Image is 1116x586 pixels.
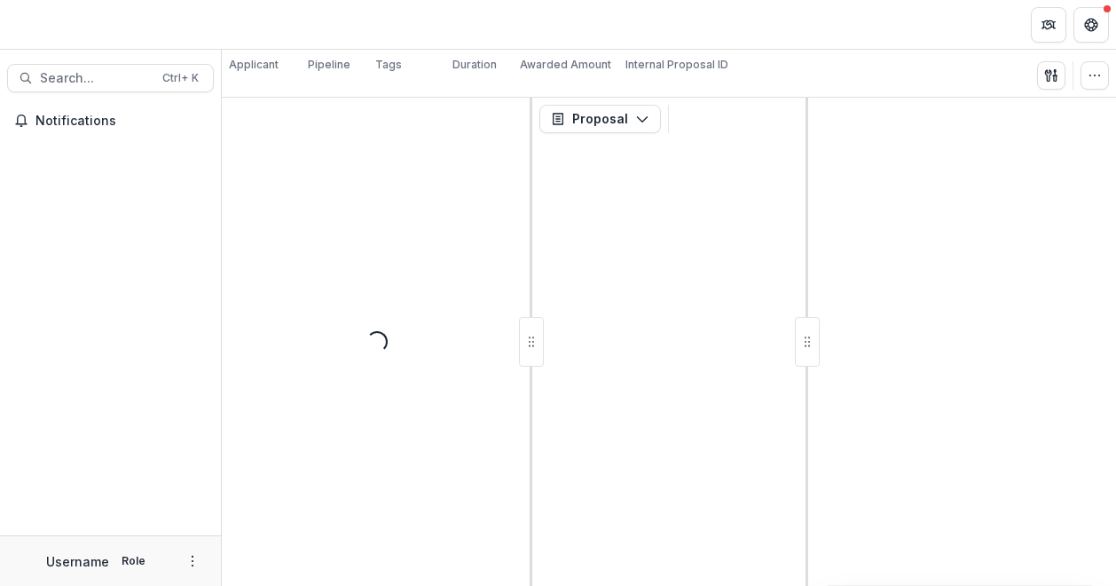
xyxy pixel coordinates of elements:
[7,107,214,135] button: Notifications
[40,71,152,86] span: Search...
[35,114,207,129] span: Notifications
[159,68,202,88] div: Ctrl + K
[1073,7,1109,43] button: Get Help
[46,552,109,571] p: Username
[308,57,350,73] p: Pipeline
[229,57,279,73] p: Applicant
[375,57,402,73] p: Tags
[452,57,497,73] p: Duration
[625,57,728,73] p: Internal Proposal ID
[182,550,203,572] button: More
[116,553,151,569] p: Role
[7,64,214,92] button: Search...
[1031,7,1066,43] button: Partners
[539,105,661,133] button: Proposal
[520,57,611,73] p: Awarded Amount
